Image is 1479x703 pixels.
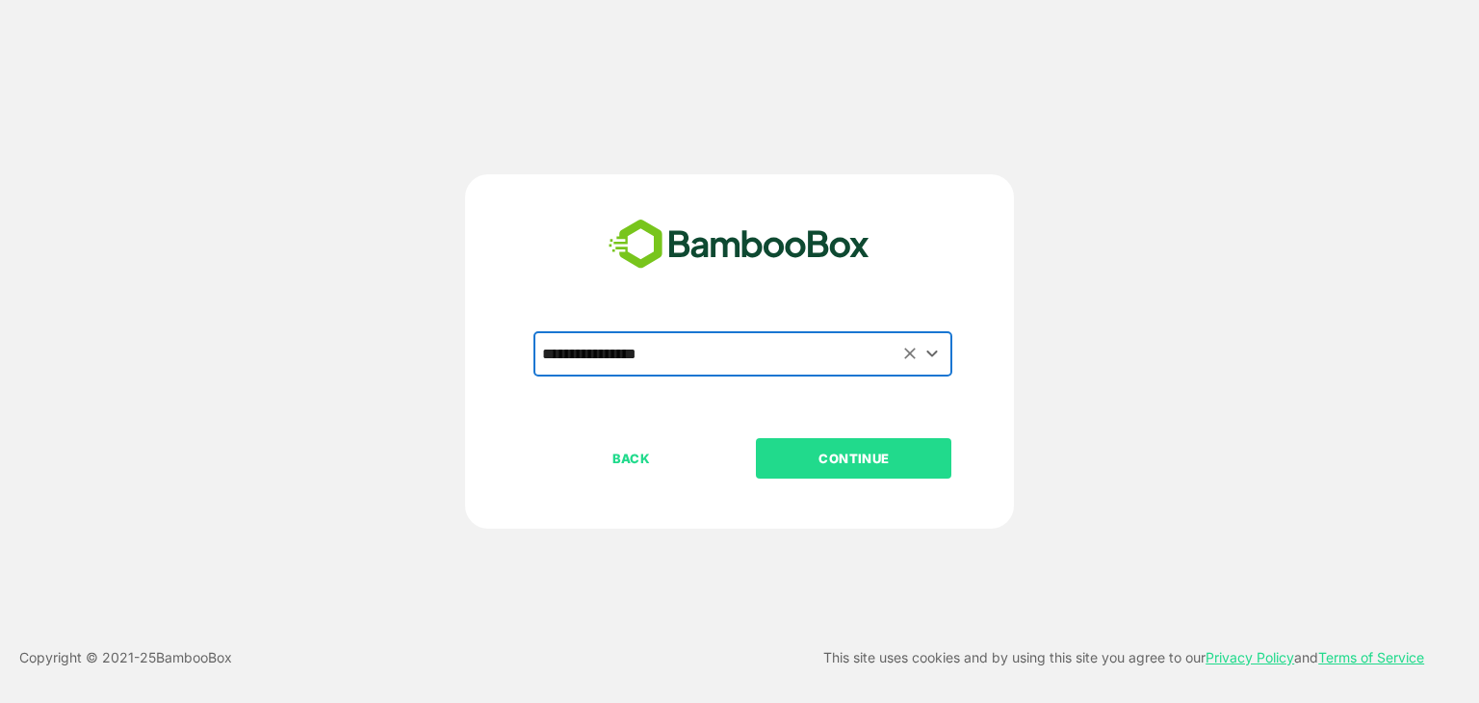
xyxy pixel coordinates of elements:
[533,438,729,479] button: BACK
[823,646,1424,669] p: This site uses cookies and by using this site you agree to our and
[598,213,880,276] img: bamboobox
[1318,649,1424,665] a: Terms of Service
[1206,649,1294,665] a: Privacy Policy
[535,448,728,469] p: BACK
[899,343,921,365] button: Clear
[756,438,951,479] button: CONTINUE
[758,448,950,469] p: CONTINUE
[920,341,946,367] button: Open
[19,646,232,669] p: Copyright © 2021- 25 BambooBox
